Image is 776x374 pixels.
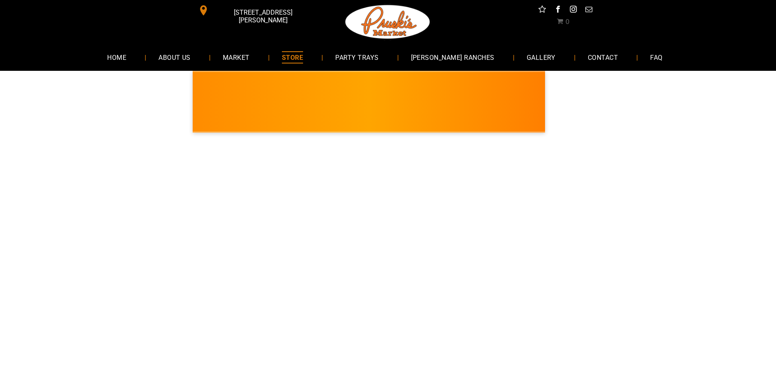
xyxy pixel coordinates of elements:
a: HOME [95,46,138,68]
a: GALLERY [514,46,568,68]
a: instagram [568,4,578,17]
a: FAQ [638,46,675,68]
a: MARKET [211,46,262,68]
a: PARTY TRAYS [323,46,391,68]
a: facebook [552,4,563,17]
a: ABOUT US [146,46,203,68]
a: STORE [270,46,315,68]
a: [PERSON_NAME] RANCHES [399,46,507,68]
a: Social network [537,4,547,17]
a: email [583,4,594,17]
span: 0 [565,18,569,26]
span: [STREET_ADDRESS][PERSON_NAME] [210,4,315,28]
a: [STREET_ADDRESS][PERSON_NAME] [193,4,317,17]
a: CONTACT [576,46,630,68]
